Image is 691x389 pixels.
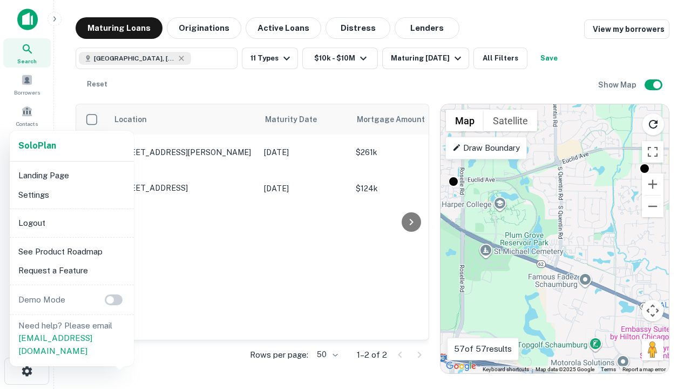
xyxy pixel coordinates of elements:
li: Logout [14,213,130,233]
a: SoloPlan [18,139,56,152]
strong: Solo Plan [18,140,56,151]
li: Landing Page [14,166,130,185]
a: [EMAIL_ADDRESS][DOMAIN_NAME] [18,333,92,356]
li: See Product Roadmap [14,242,130,261]
li: Request a Feature [14,261,130,280]
iframe: Chat Widget [637,268,691,320]
p: Need help? Please email [18,319,125,358]
p: Demo Mode [14,293,70,306]
li: Settings [14,185,130,205]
